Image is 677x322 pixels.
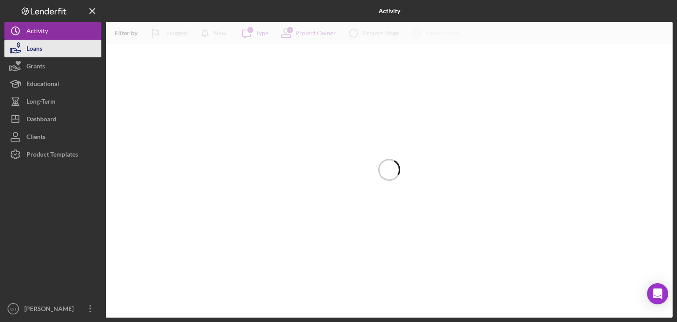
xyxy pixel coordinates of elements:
div: Activity [26,22,48,42]
button: Product Templates [4,146,101,163]
button: Long-Term [4,93,101,110]
button: Loans [4,40,101,57]
button: CH[PERSON_NAME] [4,300,101,318]
div: Loans [26,40,42,60]
div: Open Intercom Messenger [647,283,668,304]
div: [PERSON_NAME] [22,300,79,320]
div: Long-Term [26,93,56,112]
button: Grants [4,57,101,75]
div: Dashboard [26,110,56,130]
text: CH [10,307,16,311]
button: Dashboard [4,110,101,128]
b: Activity [379,7,400,15]
div: Product Templates [26,146,78,165]
div: Educational [26,75,59,95]
button: Clients [4,128,101,146]
button: Educational [4,75,101,93]
div: Grants [26,57,45,77]
div: Clients [26,128,45,148]
button: Activity [4,22,101,40]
